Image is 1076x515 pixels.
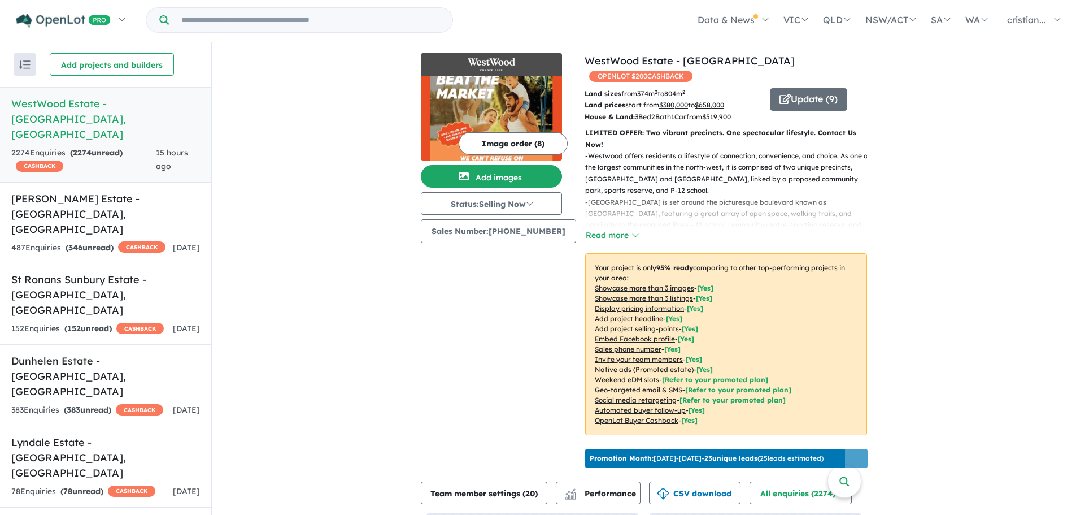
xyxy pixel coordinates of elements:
[156,148,188,171] span: 15 hours ago
[662,375,768,384] span: [Refer to your promoted plan]
[171,8,450,32] input: Try estate name, suburb, builder or developer
[421,482,547,504] button: Team member settings (20)
[116,404,163,416] span: CASHBACK
[565,488,576,495] img: line-chart.svg
[585,127,867,150] p: LIMITED OFFER: Two vibrant precincts. One spectacular lifestyle. Contact Us Now!
[685,386,791,394] span: [Refer to your promoted plan]
[651,112,655,121] u: 2
[589,71,692,82] span: OPENLOT $ 200 CASHBACK
[67,405,80,415] span: 383
[11,322,164,336] div: 152 Enquir ies
[60,486,103,496] strong: ( unread)
[595,314,663,323] u: Add project headline
[595,294,693,302] u: Showcase more than 3 listings
[686,355,702,363] span: [ Yes ]
[657,89,685,98] span: to
[585,88,761,99] p: from
[16,14,111,28] img: Openlot PRO Logo White
[595,335,675,343] u: Embed Facebook profile
[73,148,92,158] span: 2274
[702,112,731,121] u: $ 519,900
[687,304,703,313] span: [ Yes ]
[11,435,200,481] h5: Lyndale Estate - [GEOGRAPHIC_DATA] , [GEOGRAPHIC_DATA]
[585,111,761,123] p: Bed Bath Car from
[585,150,876,197] p: - Westwood offers residents a lifestyle of connection, convenience, and choice. As one of the lar...
[63,486,72,496] span: 78
[750,482,852,504] button: All enquiries (2274)
[635,112,638,121] u: 3
[173,243,200,253] span: [DATE]
[173,323,200,334] span: [DATE]
[459,132,568,155] button: Image order (8)
[595,406,686,414] u: Automated buyer follow-up
[696,365,713,374] span: [Yes]
[659,101,688,109] u: $ 380,000
[11,191,200,237] h5: [PERSON_NAME] Estate - [GEOGRAPHIC_DATA] , [GEOGRAPHIC_DATA]
[682,89,685,95] sup: 2
[585,229,638,242] button: Read more
[565,492,576,500] img: bar-chart.svg
[585,253,867,435] p: Your project is only comparing to other top-performing projects in your area: - - - - - - - - - -...
[696,294,712,302] span: [ Yes ]
[664,345,681,353] span: [ Yes ]
[595,284,694,292] u: Showcase more than 3 images
[421,219,576,243] button: Sales Number:[PHONE_NUMBER]
[11,353,200,399] h5: Dunhelen Estate - [GEOGRAPHIC_DATA] , [GEOGRAPHIC_DATA]
[595,365,694,374] u: Native ads (Promoted estate)
[595,355,683,363] u: Invite your team members
[11,485,155,499] div: 78 Enquir ies
[679,396,786,404] span: [Refer to your promoted plan]
[585,99,761,111] p: start from
[67,323,81,334] span: 152
[595,324,679,333] u: Add project selling-points
[681,416,698,425] span: [Yes]
[595,416,678,425] u: OpenLot Buyer Cashback
[657,488,669,500] img: download icon
[595,396,677,404] u: Social media retargeting
[421,165,562,188] button: Add images
[525,488,535,499] span: 20
[11,241,165,255] div: 487 Enquir ies
[118,241,165,253] span: CASHBACK
[689,406,705,414] span: [Yes]
[585,54,795,67] a: WestWood Estate - [GEOGRAPHIC_DATA]
[655,89,657,95] sup: 2
[678,335,694,343] span: [ Yes ]
[425,58,557,71] img: WestWood Estate - Fraser Rise Logo
[595,386,682,394] u: Geo-targeted email & SMS
[1007,14,1046,25] span: cristian...
[585,112,635,121] b: House & Land:
[590,454,654,462] b: Promotion Month:
[11,96,200,142] h5: WestWood Estate - [GEOGRAPHIC_DATA] , [GEOGRAPHIC_DATA]
[671,112,674,121] u: 1
[585,101,625,109] b: Land prices
[421,192,562,215] button: Status:Selling Now
[697,284,713,292] span: [ Yes ]
[637,89,657,98] u: 374 m
[11,404,163,417] div: 383 Enquir ies
[595,375,659,384] u: Weekend eDM slots
[666,314,682,323] span: [ Yes ]
[68,243,82,253] span: 346
[585,89,621,98] b: Land sizes
[11,272,200,318] h5: St Ronans Sunbury Estate - [GEOGRAPHIC_DATA] , [GEOGRAPHIC_DATA]
[11,146,156,174] div: 2274 Enquir ies
[595,345,661,353] u: Sales phone number
[70,148,123,158] strong: ( unread)
[16,161,63,172] span: CASHBACK
[595,304,684,313] u: Display pricing information
[682,324,698,333] span: [ Yes ]
[664,89,685,98] u: 804 m
[556,482,641,504] button: Performance
[688,101,724,109] span: to
[704,454,757,462] b: 23 unique leads
[50,53,174,76] button: Add projects and builders
[173,405,200,415] span: [DATE]
[421,53,562,161] a: WestWood Estate - Fraser Rise LogoWestWood Estate - Fraser Rise
[116,323,164,334] span: CASHBACK
[66,243,114,253] strong: ( unread)
[590,453,824,464] p: [DATE] - [DATE] - ( 25 leads estimated)
[108,486,155,497] span: CASHBACK
[649,482,740,504] button: CSV download
[585,197,876,243] p: - [GEOGRAPHIC_DATA] is set around the picturesque boulevard known as [GEOGRAPHIC_DATA], featuring...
